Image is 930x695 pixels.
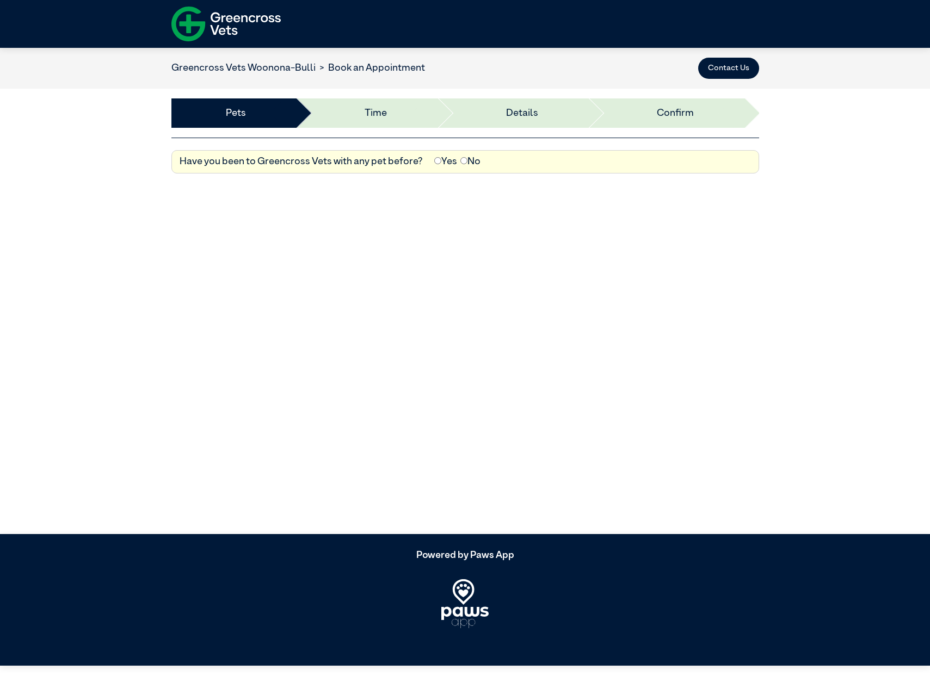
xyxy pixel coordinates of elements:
img: f-logo [171,3,281,45]
img: PawsApp [441,579,488,628]
input: Yes [434,157,441,164]
input: No [460,157,467,164]
li: Book an Appointment [316,61,425,76]
label: Yes [434,154,457,169]
h5: Powered by Paws App [171,550,759,562]
button: Contact Us [698,58,759,79]
label: Have you been to Greencross Vets with any pet before? [180,154,423,169]
label: No [460,154,481,169]
a: Pets [226,106,246,121]
nav: breadcrumb [171,61,425,76]
a: Greencross Vets Woonona-Bulli [171,63,316,73]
